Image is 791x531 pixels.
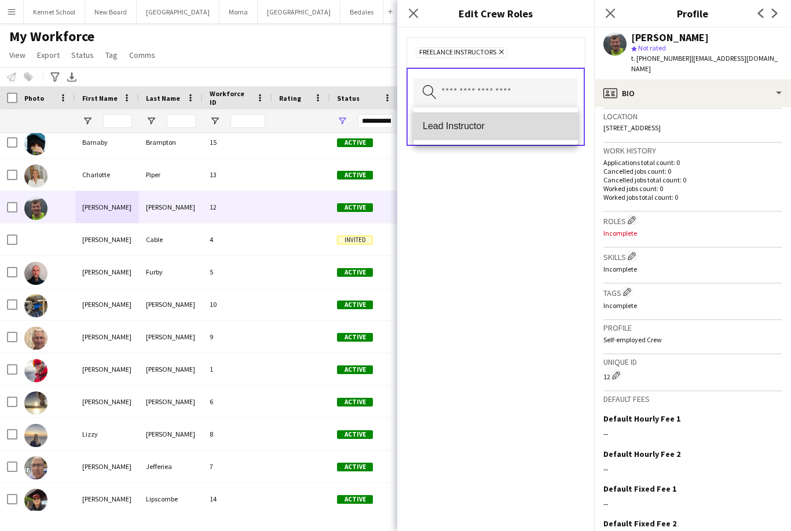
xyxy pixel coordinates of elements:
[139,288,203,320] div: [PERSON_NAME]
[423,120,569,131] span: Lead Instructor
[603,167,782,175] p: Cancelled jobs count: 0
[337,430,373,439] span: Active
[603,429,782,439] div: --
[75,321,139,353] div: [PERSON_NAME]
[24,262,47,285] img: Douglas Furby
[9,50,25,60] span: View
[139,451,203,482] div: Jefferiea
[75,256,139,288] div: [PERSON_NAME]
[203,126,272,158] div: 15
[24,424,47,447] img: Lizzy Jeffery
[75,224,139,255] div: [PERSON_NAME]
[139,321,203,353] div: [PERSON_NAME]
[230,114,265,128] input: Workforce ID Filter Input
[139,256,203,288] div: Furby
[24,456,47,479] img: Neil Jefferiea
[603,250,782,262] h3: Skills
[65,70,79,84] app-action-btn: Export XLSX
[24,164,47,188] img: Charlotte Piper
[24,294,47,317] img: George O’Callaghan
[75,418,139,450] div: Lizzy
[210,89,251,107] span: Workforce ID
[146,94,180,102] span: Last Name
[75,126,139,158] div: Barnaby
[24,94,44,102] span: Photo
[603,286,782,298] h3: Tags
[75,191,139,223] div: [PERSON_NAME]
[337,203,373,212] span: Active
[638,43,666,52] span: Not rated
[337,463,373,471] span: Active
[85,1,137,23] button: New Board
[103,114,132,128] input: First Name Filter Input
[337,171,373,180] span: Active
[603,145,782,156] h3: Work history
[139,159,203,191] div: Piper
[397,6,594,21] h3: Edit Crew Roles
[24,359,47,382] img: Isaac Walker
[139,386,203,418] div: [PERSON_NAME]
[337,138,373,147] span: Active
[167,114,196,128] input: Last Name Filter Input
[24,327,47,350] img: Howard Watts
[139,483,203,515] div: Lipscombe
[5,47,30,63] a: View
[37,50,60,60] span: Export
[603,335,782,344] p: Self-employed Crew
[603,394,782,404] h3: Default fees
[139,224,203,255] div: Cable
[603,214,782,226] h3: Roles
[24,1,85,23] button: Kennet School
[203,288,272,320] div: 10
[337,495,373,504] span: Active
[631,54,691,63] span: t. [PHONE_NUMBER]
[337,398,373,407] span: Active
[124,47,160,63] a: Comms
[603,184,782,193] p: Worked jobs count: 0
[419,48,496,57] span: Freelance Instructors
[48,70,62,84] app-action-btn: Advanced filters
[603,229,782,237] p: Incomplete
[75,288,139,320] div: [PERSON_NAME]
[603,518,676,529] h3: Default Fixed Fee 2
[337,116,347,126] button: Open Filter Menu
[75,159,139,191] div: Charlotte
[631,32,709,43] div: [PERSON_NAME]
[139,126,203,158] div: Brampton
[603,323,782,333] h3: Profile
[203,224,272,255] div: 4
[139,418,203,450] div: [PERSON_NAME]
[210,116,220,126] button: Open Filter Menu
[67,47,98,63] a: Status
[139,353,203,385] div: [PERSON_NAME]
[337,301,373,309] span: Active
[137,1,219,23] button: [GEOGRAPHIC_DATA]
[279,94,301,102] span: Rating
[32,47,64,63] a: Export
[203,353,272,385] div: 1
[603,301,782,310] p: Incomplete
[9,28,94,45] span: My Workforce
[24,197,47,220] img: Chris Golby
[258,1,340,23] button: [GEOGRAPHIC_DATA]
[71,50,94,60] span: Status
[603,369,782,381] div: 12
[631,54,778,73] span: | [EMAIL_ADDRESS][DOMAIN_NAME]
[75,483,139,515] div: [PERSON_NAME]
[603,464,782,474] div: --
[101,47,122,63] a: Tag
[337,365,373,374] span: Active
[594,79,791,107] div: Bio
[82,94,118,102] span: First Name
[75,451,139,482] div: [PERSON_NAME]
[603,123,661,132] span: [STREET_ADDRESS]
[603,449,680,459] h3: Default Hourly Fee 2
[594,6,791,21] h3: Profile
[603,175,782,184] p: Cancelled jobs total count: 0
[337,236,373,244] span: Invited
[203,191,272,223] div: 12
[75,353,139,385] div: [PERSON_NAME]
[203,451,272,482] div: 7
[337,94,360,102] span: Status
[337,333,373,342] span: Active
